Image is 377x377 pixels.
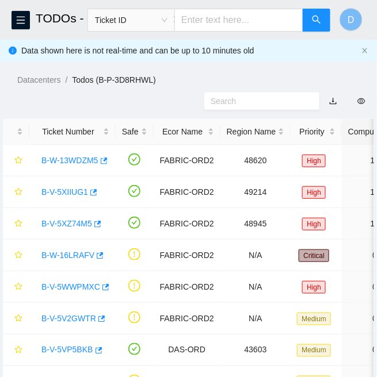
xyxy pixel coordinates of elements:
[154,303,220,334] td: FABRIC-ORD2
[302,281,326,294] span: High
[220,334,291,366] td: 43603
[14,283,22,292] span: star
[9,246,23,264] button: star
[154,145,220,176] td: FABRIC-ORD2
[41,282,100,291] a: B-V-5WWPMXC
[14,314,22,324] span: star
[302,155,326,167] span: High
[14,251,22,260] span: star
[65,75,67,84] span: /
[302,186,326,199] span: High
[14,156,22,166] span: star
[154,208,220,240] td: FABRIC-ORD2
[12,11,30,29] button: menu
[220,145,291,176] td: 48620
[154,334,220,366] td: DAS-ORD
[174,9,303,32] input: Enter text here...
[220,240,291,271] td: N/A
[128,311,140,324] span: exclamation-circle
[128,343,140,355] span: check-circle
[128,153,140,166] span: check-circle
[9,278,23,296] button: star
[14,346,22,355] span: star
[312,15,321,26] span: search
[72,75,155,84] a: Todos (B-P-3D8RHWL)
[12,16,29,25] span: menu
[357,97,365,105] span: eye
[321,92,346,110] button: download
[9,214,23,233] button: star
[9,183,23,201] button: star
[41,219,92,228] a: B-V-5XZ74M5
[154,176,220,208] td: FABRIC-ORD2
[41,314,96,323] a: B-V-5V2GWTR
[9,309,23,328] button: star
[220,176,291,208] td: 49214
[348,13,355,27] span: D
[9,151,23,170] button: star
[128,185,140,197] span: check-circle
[329,97,337,106] a: download
[154,240,220,271] td: FABRIC-ORD2
[303,9,330,32] button: search
[128,248,140,260] span: exclamation-circle
[128,217,140,229] span: check-circle
[297,344,331,357] span: Medium
[9,341,23,359] button: star
[41,156,98,165] a: B-W-13WDZM5
[14,188,22,197] span: star
[220,303,291,334] td: N/A
[41,345,93,355] a: B-V-5VP5BKB
[41,251,94,260] a: B-W-16LRAFV
[211,95,304,107] input: Search
[14,220,22,229] span: star
[220,271,291,303] td: N/A
[297,313,331,325] span: Medium
[340,8,363,31] button: D
[95,11,167,29] span: Ticket ID
[302,218,326,230] span: High
[299,249,329,262] span: Critical
[41,187,88,197] a: B-V-5XIIUG1
[17,75,60,84] a: Datacenters
[128,280,140,292] span: exclamation-circle
[154,271,220,303] td: FABRIC-ORD2
[220,208,291,240] td: 48945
